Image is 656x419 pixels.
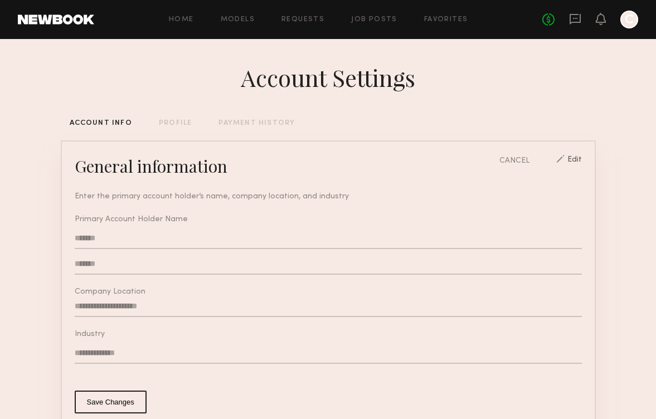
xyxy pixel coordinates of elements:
[424,16,468,23] a: Favorites
[281,16,324,23] a: Requests
[75,155,227,177] div: General information
[75,288,582,296] div: Company Location
[75,191,582,202] div: Enter the primary account holder’s name, company location, and industry
[75,330,582,338] div: Industry
[169,16,194,23] a: Home
[221,16,255,23] a: Models
[70,120,132,127] div: ACCOUNT INFO
[75,216,582,223] div: Primary Account Holder Name
[241,62,415,93] div: Account Settings
[567,156,582,167] div: Edit
[75,391,147,413] button: Save Changes
[159,120,192,127] div: PROFILE
[499,155,529,167] div: CANCEL
[620,11,638,28] a: C
[218,120,295,127] div: PAYMENT HISTORY
[351,16,397,23] a: Job Posts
